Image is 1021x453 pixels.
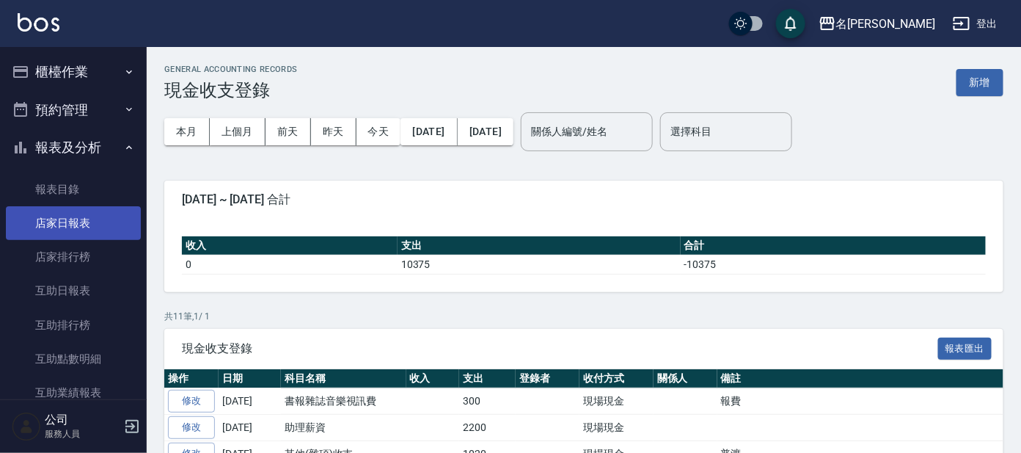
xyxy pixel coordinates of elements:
[182,255,398,274] td: 0
[6,342,141,376] a: 互助點數明細
[681,236,986,256] th: 合計
[168,416,215,439] a: 修改
[356,118,401,145] button: 今天
[947,10,1003,37] button: 登出
[164,310,1003,323] p: 共 11 筆, 1 / 1
[6,91,141,129] button: 預約管理
[6,206,141,240] a: 店家日報表
[12,412,41,441] img: Person
[266,118,311,145] button: 前天
[516,369,579,388] th: 登錄者
[398,255,681,274] td: 10375
[182,236,398,256] th: 收入
[938,338,992,360] button: 報表匯出
[579,388,654,415] td: 現場現金
[6,128,141,167] button: 報表及分析
[164,80,298,101] h3: 現金收支登錄
[579,369,654,388] th: 收付方式
[311,118,356,145] button: 昨天
[836,15,935,33] div: 名[PERSON_NAME]
[219,388,281,415] td: [DATE]
[579,415,654,441] td: 現場現金
[281,415,406,441] td: 助理薪資
[398,236,681,256] th: 支出
[681,255,986,274] td: -10375
[164,118,210,145] button: 本月
[956,69,1003,96] button: 新增
[6,173,141,206] a: 報表目錄
[6,274,141,308] a: 互助日報表
[18,13,59,32] img: Logo
[6,376,141,410] a: 互助業績報表
[281,388,406,415] td: 書報雜誌音樂視訊費
[458,118,513,145] button: [DATE]
[182,341,938,356] span: 現金收支登錄
[6,53,141,91] button: 櫃檯作業
[281,369,406,388] th: 科目名稱
[459,415,516,441] td: 2200
[45,413,120,427] h5: 公司
[813,9,941,39] button: 名[PERSON_NAME]
[219,369,281,388] th: 日期
[182,192,986,207] span: [DATE] ~ [DATE] 合計
[776,9,805,38] button: save
[654,369,717,388] th: 關係人
[168,390,215,413] a: 修改
[956,75,1003,89] a: 新增
[6,240,141,274] a: 店家排行榜
[164,369,219,388] th: 操作
[459,369,516,388] th: 支出
[6,308,141,342] a: 互助排行榜
[938,341,992,355] a: 報表匯出
[459,388,516,415] td: 300
[210,118,266,145] button: 上個月
[164,65,298,74] h2: GENERAL ACCOUNTING RECORDS
[406,369,460,388] th: 收入
[45,427,120,441] p: 服務人員
[400,118,457,145] button: [DATE]
[219,415,281,441] td: [DATE]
